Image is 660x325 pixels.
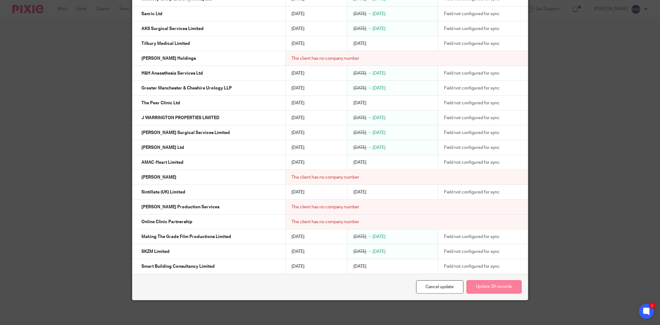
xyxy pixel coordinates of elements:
[373,249,386,254] span: [DATE]
[444,145,526,151] div: Field not configured for sync
[354,131,367,135] span: [DATE]
[132,125,286,140] td: [PERSON_NAME] Surgical Services Limited
[292,264,305,269] span: [DATE]
[354,190,367,194] span: [DATE]
[132,185,286,200] td: Sintillate (UK) Limited
[292,131,305,135] span: [DATE]
[132,170,286,185] td: [PERSON_NAME]
[132,200,286,214] td: [PERSON_NAME] Production Services
[467,280,522,294] button: Update 39 records
[373,71,386,76] span: [DATE]
[354,12,367,16] span: [DATE]
[444,70,526,76] div: Field not configured for sync
[368,27,372,31] span: →
[132,81,286,96] td: Greater Manchester & Cheshire Urology LLP
[444,26,526,32] div: Field not configured for sync
[132,229,286,244] td: Making The Grade Film Productions Limited
[373,131,386,135] span: [DATE]
[292,190,305,194] span: [DATE]
[444,159,526,166] div: Field not configured for sync
[354,235,367,239] span: [DATE]
[132,96,286,110] td: The Peer Clinic Ltd
[368,71,372,76] span: →
[132,140,286,155] td: [PERSON_NAME] Ltd
[354,249,367,254] span: [DATE]
[292,145,305,150] span: [DATE]
[132,214,286,229] td: Online Clinic Partnership
[292,101,305,105] span: [DATE]
[132,259,286,274] td: Smart Building Consultancy Limited
[444,263,526,270] div: Field not configured for sync
[354,160,367,165] span: [DATE]
[444,41,526,47] div: Field not configured for sync
[354,27,367,31] span: [DATE]
[354,116,367,120] span: [DATE]
[444,189,526,195] div: Field not configured for sync
[132,21,286,36] td: AKS Surgical Services Limited
[292,12,305,16] span: [DATE]
[292,71,305,76] span: [DATE]
[373,12,386,16] span: [DATE]
[132,155,286,170] td: AMAC-Heart Limited
[444,115,526,121] div: Field not configured for sync
[292,160,305,165] span: [DATE]
[354,86,367,90] span: [DATE]
[132,36,286,51] td: Tilbury Medical Limited
[132,110,286,125] td: J WARRINGTON PROPERTIES LIMITED
[354,145,367,150] span: [DATE]
[373,86,386,90] span: [DATE]
[368,145,372,150] span: →
[368,235,372,239] span: →
[368,86,372,90] span: →
[444,249,526,255] div: Field not configured for sync
[373,27,386,31] span: [DATE]
[373,145,386,150] span: [DATE]
[416,280,464,294] a: Cancel update
[373,235,386,239] span: [DATE]
[354,264,367,269] span: [DATE]
[373,116,386,120] span: [DATE]
[368,249,372,254] span: →
[132,244,286,259] td: SKZM Limited
[444,11,526,17] div: Field not configured for sync
[354,71,367,76] span: [DATE]
[368,12,372,16] span: →
[444,234,526,240] div: Field not configured for sync
[132,6,286,21] td: Sanric Ltd
[649,302,655,309] div: 1
[132,66,286,81] td: H&H Anaesthesia Services Ltd
[444,100,526,106] div: Field not configured for sync
[354,41,367,46] span: [DATE]
[292,249,305,254] span: [DATE]
[368,131,372,135] span: →
[292,116,305,120] span: [DATE]
[354,101,367,105] span: [DATE]
[292,86,305,90] span: [DATE]
[444,85,526,91] div: Field not configured for sync
[368,116,372,120] span: →
[132,51,286,66] td: [PERSON_NAME] Holdings
[292,27,305,31] span: [DATE]
[444,130,526,136] div: Field not configured for sync
[292,235,305,239] span: [DATE]
[292,41,305,46] span: [DATE]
